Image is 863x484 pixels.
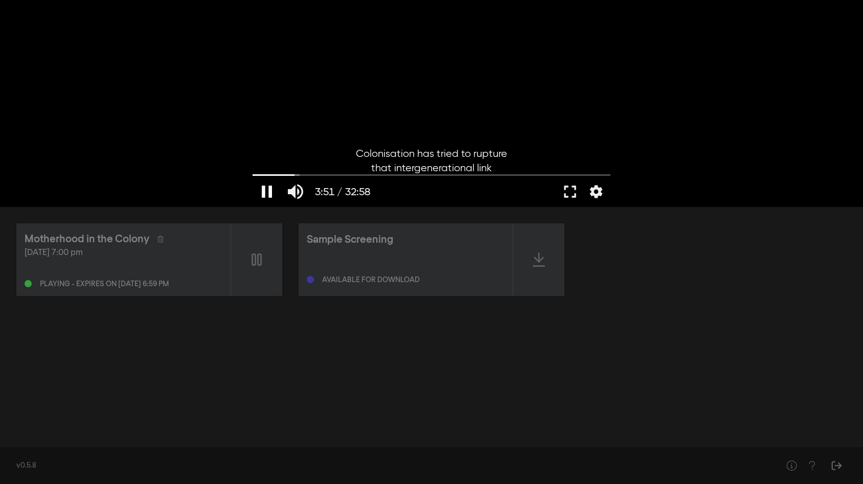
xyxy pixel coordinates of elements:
[25,232,149,247] div: Motherhood in the Colony
[253,176,281,207] button: Pause
[16,460,761,471] div: v0.5.8
[322,276,420,284] div: Available for download
[40,281,169,288] div: Playing - expires on [DATE] 6:59 pm
[281,176,310,207] button: Mute
[802,455,822,476] button: Help
[310,176,375,207] button: 3:51 / 32:58
[307,232,393,247] div: Sample Screening
[826,455,847,476] button: Sign Out
[556,176,584,207] button: Full screen
[781,455,802,476] button: Help
[25,247,222,259] div: [DATE] 7:00 pm
[584,176,608,207] button: More settings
